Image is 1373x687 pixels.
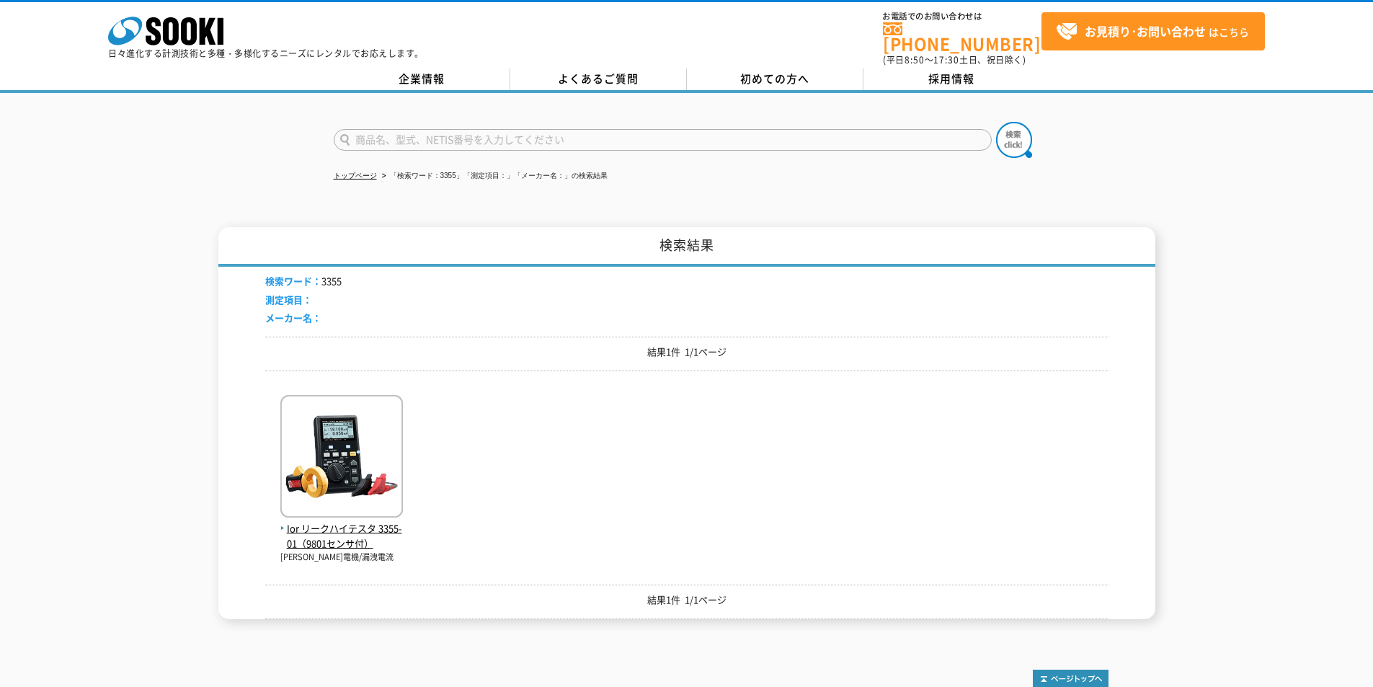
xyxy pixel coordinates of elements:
[883,12,1041,21] span: お電話でのお問い合わせは
[933,53,959,66] span: 17:30
[1085,22,1206,40] strong: お見積り･お問い合わせ
[740,71,809,87] span: 初めての方へ
[280,551,403,564] p: [PERSON_NAME]電機/漏洩電流
[265,274,342,289] li: 3355
[265,311,321,324] span: メーカー名：
[108,49,424,58] p: 日々進化する計測技術と多種・多様化するニーズにレンタルでお応えします。
[1041,12,1265,50] a: お見積り･お問い合わせはこちら
[883,22,1041,52] a: [PHONE_NUMBER]
[905,53,925,66] span: 8:50
[265,274,321,288] span: 検索ワード：
[863,68,1040,90] a: 採用情報
[510,68,687,90] a: よくあるご質問
[883,53,1026,66] span: (平日 ～ 土日、祝日除く)
[280,395,403,521] img: 3355-01（9801センサ付）
[265,345,1108,360] p: 結果1件 1/1ページ
[687,68,863,90] a: 初めての方へ
[1056,21,1249,43] span: はこちら
[280,521,403,551] span: Ior リークハイテスタ 3355-01（9801センサ付）
[996,122,1032,158] img: btn_search.png
[334,68,510,90] a: 企業情報
[265,593,1108,608] p: 結果1件 1/1ページ
[334,172,377,179] a: トップページ
[265,293,312,306] span: 測定項目：
[218,227,1155,267] h1: 検索結果
[334,129,992,151] input: 商品名、型式、NETIS番号を入力してください
[379,169,608,184] li: 「検索ワード：3355」「測定項目：」「メーカー名：」の検索結果
[280,506,403,551] a: Ior リークハイテスタ 3355-01（9801センサ付）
